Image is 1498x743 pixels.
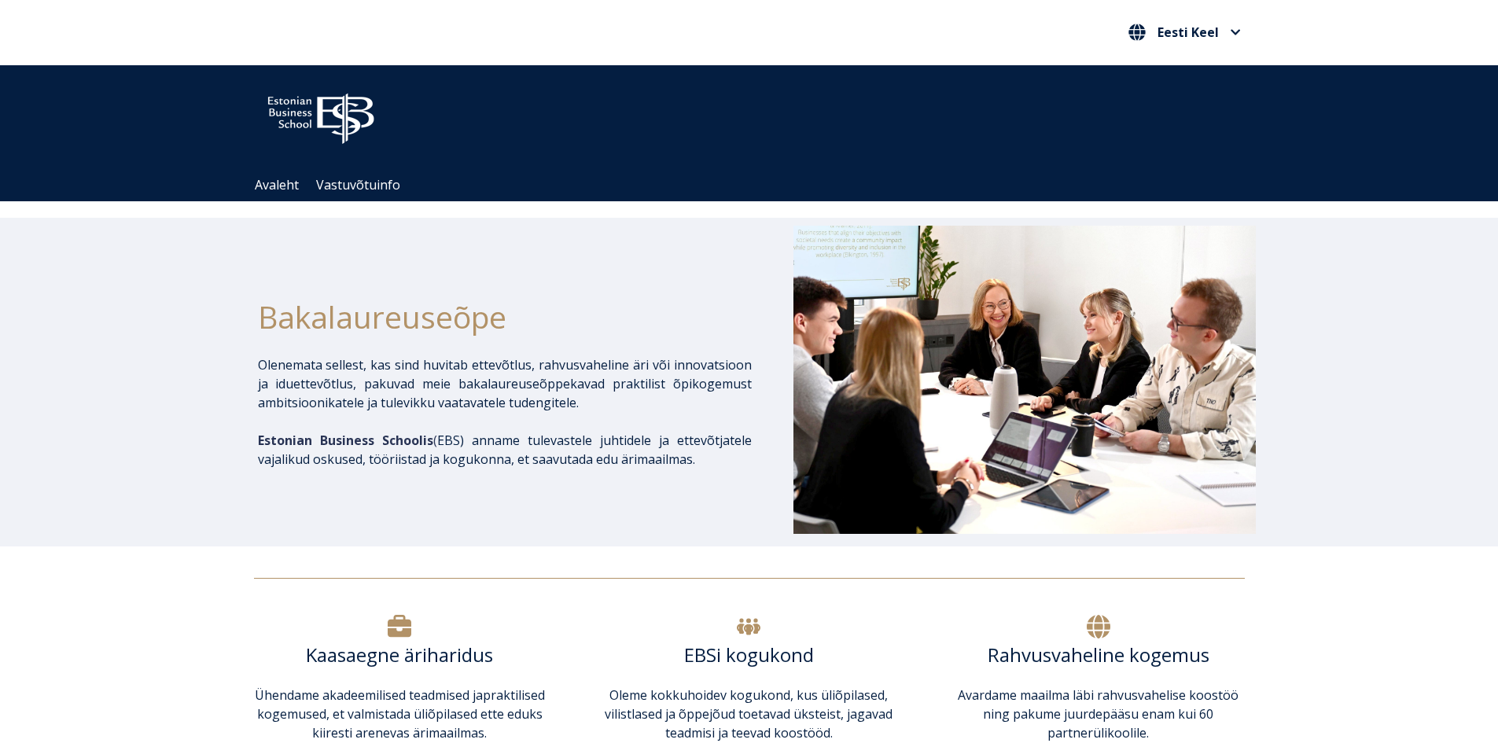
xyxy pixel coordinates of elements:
[258,431,752,469] p: EBS) anname tulevastele juhtidele ja ettevõtjatele vajalikud oskused, tööriistad ja kogukonna, et...
[1124,20,1245,46] nav: Vali oma keel
[254,643,546,667] h6: Kaasaegne äriharidus
[246,169,1268,201] div: Navigation Menu
[952,686,1244,742] p: Avardame maailma läbi rahvusvahelise koostöö ning pakume juurdepääsu enam kui 60 partnerülikoolile.
[258,293,752,340] h1: Bakalaureuseõpe
[603,643,895,667] h6: EBSi kogukond
[255,686,483,704] span: Ühendame akadeemilised teadmised ja
[605,686,893,741] span: Oleme kokkuhoidev kogukond, kus üliõpilased, vilistlased ja õppejõud toetavad üksteist, jagavad t...
[1124,20,1245,45] button: Eesti Keel
[255,176,299,193] a: Avaleht
[258,355,752,412] p: Olenemata sellest, kas sind huvitab ettevõtlus, rahvusvaheline äri või innovatsioon ja iduettevõt...
[254,81,388,149] img: ebs_logo2016_white
[793,226,1256,534] img: Bakalaureusetudengid
[1158,26,1219,39] span: Eesti Keel
[952,643,1244,667] h6: Rahvusvaheline kogemus
[258,432,437,449] span: (
[258,432,433,449] span: Estonian Business Schoolis
[316,176,400,193] a: Vastuvõtuinfo
[257,686,545,741] span: praktilised kogemused, et valmistada üliõpilased ette eduks kiiresti arenevas ärimaailmas.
